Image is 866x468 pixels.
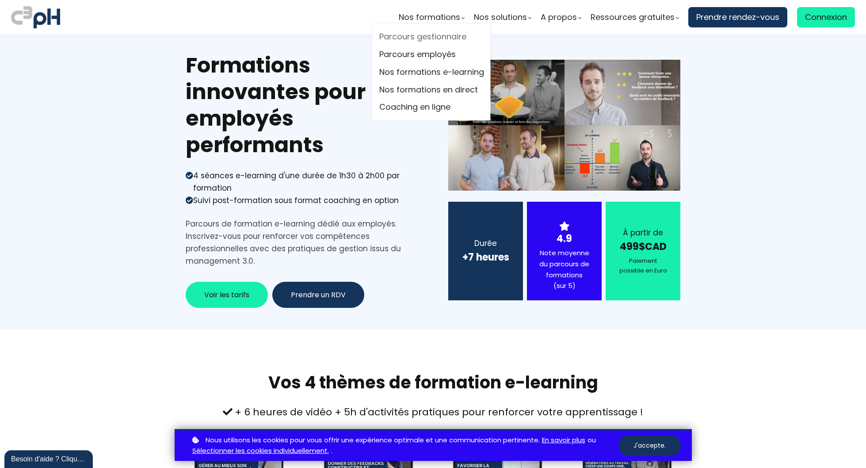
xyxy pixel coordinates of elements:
[462,250,509,264] b: +7 heures
[4,449,95,468] iframe: chat widget
[617,256,670,276] div: Paiement possible en Euro
[379,31,484,44] a: Parcours gestionnaire
[193,194,399,207] div: Suivi post-formation sous format coaching en option
[459,237,512,249] div: Durée
[192,445,329,456] a: Sélectionner les cookies individuellement.
[474,11,527,24] span: Nos solutions
[557,232,572,246] strong: 4.9
[805,11,847,24] span: Connexion
[190,435,618,457] p: ou .
[186,282,268,308] button: Voir les tarifs
[272,282,364,308] button: Prendre un RDV
[186,52,418,158] h1: Formations innovantes pour employés performants
[797,7,855,27] a: Connexion
[379,101,484,114] a: Coaching en ligne
[541,11,577,24] span: A propos
[379,83,484,96] a: Nos formations en direct
[204,289,249,300] span: Voir les tarifs
[186,218,418,267] div: Parcours de formation e-learning dédié aux employés. Inscrivez-vous pour renforcer vos compétence...
[538,248,591,292] div: Note moyenne du parcours de formations
[399,11,460,24] span: Nos formations
[186,404,681,420] div: + 6 heures de vidéo + 5h d'activités pratiques pour renforcer votre apprentissage !
[291,289,346,300] span: Prendre un RDV
[591,11,675,24] span: Ressources gratuites
[696,11,779,24] span: Prendre rendez-vous
[620,240,667,253] strong: 499$CAD
[542,435,585,446] a: En savoir plus
[193,169,418,194] div: 4 séances e-learning d'une durée de 1h30 à 2h00 par formation
[206,435,540,446] span: Nous utilisons les cookies pour vous offrir une expérience optimale et une communication pertinente.
[688,7,787,27] a: Prendre rendez-vous
[186,372,681,393] h1: Vos 4 thèmes de formation e-learning
[11,4,60,30] img: logo C3PH
[617,226,670,239] div: À partir de
[618,435,681,456] button: J'accepte.
[379,65,484,79] a: Nos formations e-learning
[538,280,591,292] div: (sur 5)
[379,48,484,61] a: Parcours employés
